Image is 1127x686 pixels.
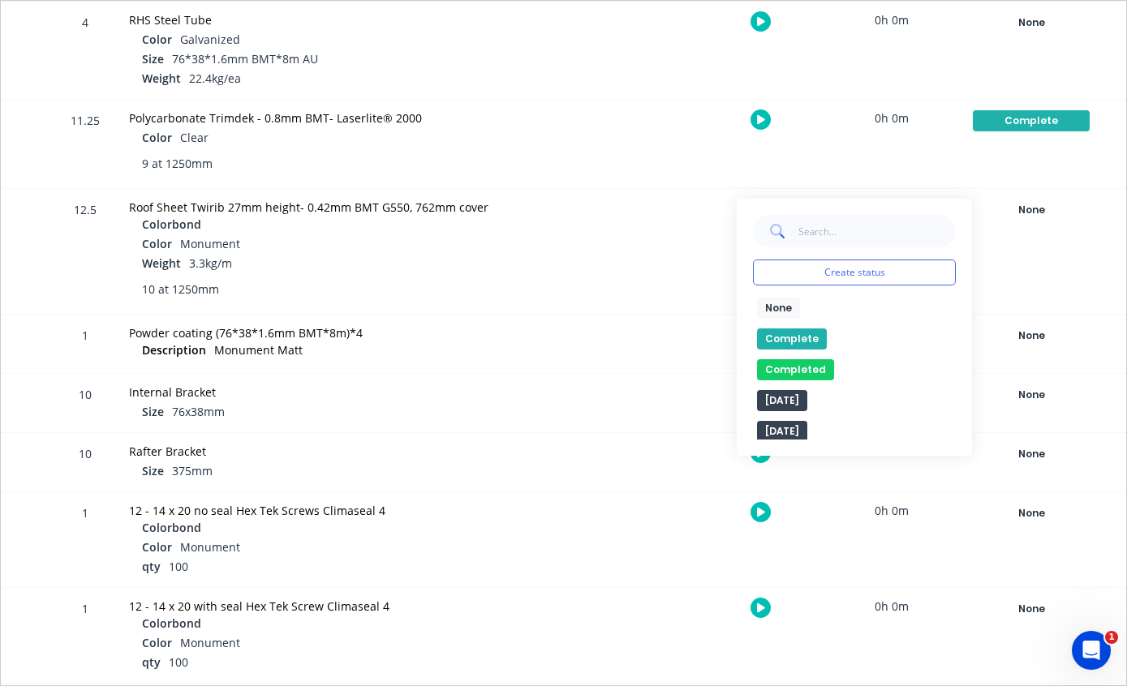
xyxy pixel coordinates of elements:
button: None [972,443,1090,465]
span: Description [142,341,206,358]
span: Monument [180,539,240,555]
button: Complete [757,328,827,349]
div: 0h 0m [831,2,953,38]
input: Search... [798,215,956,247]
iframe: Intercom live chat [1072,631,1111,670]
span: Color [142,634,172,651]
div: 10 [61,435,110,491]
div: 0h 0m [831,588,953,624]
span: Weight [142,255,181,272]
div: None [973,325,1090,346]
span: Monument Matt [214,342,303,358]
span: Galvanized [180,32,240,47]
span: 375mm [172,463,213,478]
span: 9 at 1250mm [142,155,213,172]
div: Complete [973,110,1090,131]
span: Weight [142,70,181,87]
span: Monument [180,236,240,251]
div: None [973,199,1090,221]
span: Clear [180,130,209,145]
div: 0h 0m [831,100,953,136]
div: 12.5 [61,191,110,314]
div: RHS Steel Tube [129,11,548,28]
button: None [972,11,1090,34]
button: Completed [757,359,834,380]
span: Size [142,462,164,479]
button: None [972,324,1090,347]
div: 0h 0m [831,492,953,529]
button: Create status [753,259,956,285]
div: None [973,598,1090,620]
div: 4 [61,4,110,99]
div: 1 [61,495,110,587]
div: None [973,12,1090,33]
div: Rafter Bracket [129,443,548,460]
span: Size [142,50,164,67]
span: Color [142,538,172,555]
button: None [757,298,800,319]
span: Colorbond [142,216,201,233]
div: 10 [61,376,110,432]
div: Powder coating (76*38*1.6mm BMT*8m)*4 [129,324,548,341]
button: None [972,502,1090,525]
span: 22.4kg/ea [189,71,241,86]
div: Internal Bracket [129,384,548,401]
div: 1 [61,590,110,683]
span: Colorbond [142,519,201,536]
span: qty [142,558,161,575]
div: 12 - 14 x 20 no seal Hex Tek Screws Climaseal 4 [129,502,548,519]
button: [DATE] [757,421,807,442]
span: Size [142,403,164,420]
span: qty [142,654,161,671]
div: None [973,503,1090,524]
span: 3.3kg/m [189,255,232,271]
div: 11.25 [61,102,110,188]
button: None [972,384,1090,406]
div: None [973,384,1090,405]
div: None [973,444,1090,465]
button: None [972,199,1090,221]
button: None [972,598,1090,620]
span: Monument [180,635,240,650]
button: [DATE] [757,390,807,411]
span: 1 [1105,631,1118,644]
span: 100 [169,654,188,670]
button: Complete [972,109,1090,132]
div: Polycarbonate Trimdek - 0.8mm BMT- Laserlite® 2000 [129,109,548,126]
div: 0h 0m [831,189,953,225]
div: Roof Sheet Twirib 27mm height- 0.42mm BMT G550, 762mm cover [129,199,548,216]
span: 76x38mm [172,404,225,419]
span: Color [142,235,172,252]
span: 100 [169,559,188,574]
span: Color [142,129,172,146]
div: 12 - 14 x 20 with seal Hex Tek Screw Climaseal 4 [129,598,548,615]
div: 1 [61,317,110,373]
span: 76*38*1.6mm BMT*8m AU [172,51,318,66]
span: Colorbond [142,615,201,632]
span: 10 at 1250mm [142,281,219,298]
span: Color [142,31,172,48]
